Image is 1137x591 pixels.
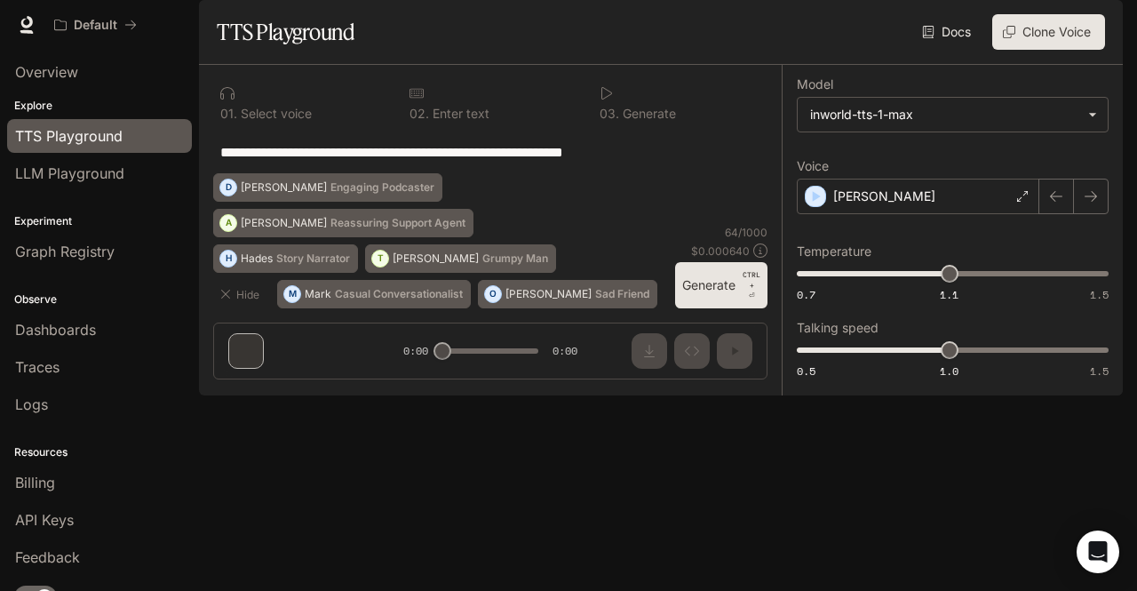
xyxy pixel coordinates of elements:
div: T [372,244,388,273]
div: Open Intercom Messenger [1077,531,1119,573]
p: Default [74,18,117,33]
p: [PERSON_NAME] [241,218,327,228]
p: Story Narrator [276,253,350,264]
button: GenerateCTRL +⏎ [675,262,767,308]
p: Enter text [429,108,489,120]
button: A[PERSON_NAME]Reassuring Support Agent [213,209,473,237]
p: Casual Conversationalist [335,289,463,299]
span: 0.7 [797,287,815,302]
button: O[PERSON_NAME]Sad Friend [478,280,657,308]
p: [PERSON_NAME] [241,182,327,193]
p: Temperature [797,245,871,258]
p: Mark [305,289,331,299]
div: H [220,244,236,273]
span: 1.5 [1090,287,1109,302]
span: 1.0 [940,363,958,379]
p: 0 1 . [220,108,237,120]
p: Engaging Podcaster [330,182,434,193]
p: CTRL + [743,269,760,291]
button: D[PERSON_NAME]Engaging Podcaster [213,173,442,202]
p: [PERSON_NAME] [833,188,935,205]
p: [PERSON_NAME] [393,253,479,264]
p: ⏎ [743,269,760,301]
p: Voice [797,160,829,172]
p: Talking speed [797,322,879,334]
p: 0 3 . [600,108,619,120]
button: Clone Voice [992,14,1105,50]
span: 0.5 [797,363,815,379]
h1: TTS Playground [217,14,354,50]
p: 0 2 . [409,108,429,120]
p: [PERSON_NAME] [505,289,592,299]
p: Generate [619,108,676,120]
button: T[PERSON_NAME]Grumpy Man [365,244,556,273]
div: inworld-tts-1-max [798,98,1108,132]
p: Select voice [237,108,312,120]
p: Grumpy Man [482,253,548,264]
div: O [485,280,501,308]
p: Sad Friend [595,289,649,299]
span: 1.1 [940,287,958,302]
button: HHadesStory Narrator [213,244,358,273]
button: All workspaces [46,7,145,43]
span: 1.5 [1090,363,1109,379]
p: Reassuring Support Agent [330,218,465,228]
p: Model [797,78,833,91]
div: A [220,209,236,237]
button: MMarkCasual Conversationalist [277,280,471,308]
div: D [220,173,236,202]
div: M [284,280,300,308]
a: Docs [918,14,978,50]
button: Hide [213,280,270,308]
p: 64 / 1000 [725,225,767,240]
p: Hades [241,253,273,264]
div: inworld-tts-1-max [810,106,1079,124]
